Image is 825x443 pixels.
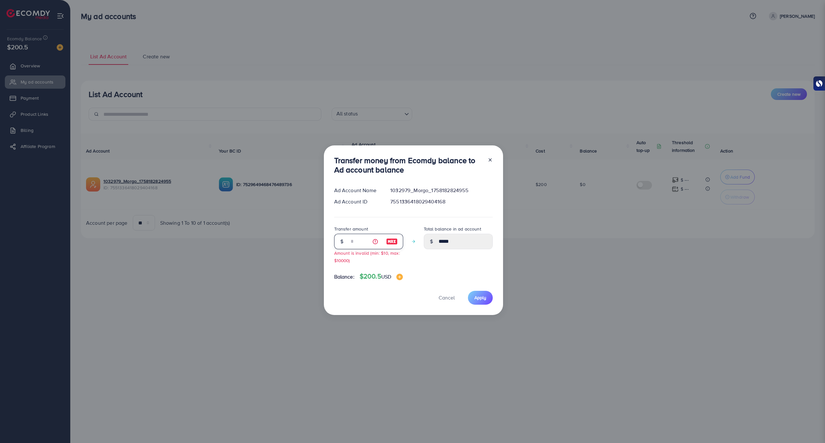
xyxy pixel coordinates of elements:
[334,226,368,232] label: Transfer amount
[385,198,498,205] div: 7551336418029404168
[424,226,481,232] label: Total balance in ad account
[468,291,493,305] button: Apply
[329,187,385,194] div: Ad Account Name
[334,156,482,174] h3: Transfer money from Ecomdy balance to Ad account balance
[474,294,486,301] span: Apply
[439,294,455,301] span: Cancel
[360,272,403,281] h4: $200.5
[385,187,498,194] div: 1032979_Morgo_1758182824955
[431,291,463,305] button: Cancel
[396,274,403,280] img: image
[334,273,354,281] span: Balance:
[381,273,391,280] span: USD
[386,238,398,245] img: image
[334,250,400,263] small: Amount is invalid (min: $10, max: $10000)
[798,414,820,438] iframe: Chat
[329,198,385,205] div: Ad Account ID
